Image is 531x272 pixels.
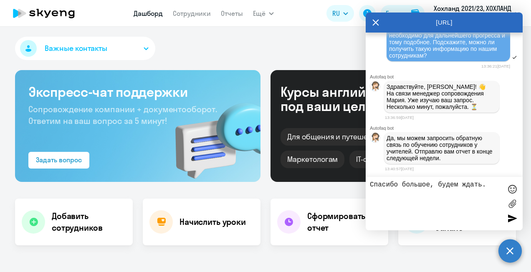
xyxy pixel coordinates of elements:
[45,43,107,54] span: Важные контакты
[370,126,523,131] div: Autofaq bot
[28,104,217,126] span: Сопровождение компании + документооборот. Ответим на ваш вопрос за 5 минут!
[434,3,511,23] p: Хохланд 2021/23, ХОХЛАНД РУССЛАНД, ООО
[386,8,408,18] div: Баланс
[180,216,246,228] h4: Начислить уроки
[506,197,518,210] label: Лимит 10 файлов
[134,9,163,18] a: Дашборд
[385,115,414,120] time: 13:36:59[DATE]
[385,166,414,171] time: 13:40:57[DATE]
[281,151,344,168] div: Маркетологам
[253,5,274,22] button: Ещё
[173,9,211,18] a: Сотрудники
[36,155,82,165] div: Задать вопрос
[281,128,395,146] div: Для общения и путешествий
[370,81,381,93] img: bot avatar
[370,133,381,145] img: bot avatar
[370,74,523,79] div: Autofaq bot
[326,5,354,22] button: RU
[28,83,247,100] h3: Экспресс-чат поддержки
[163,88,260,182] img: bg-img
[332,8,340,18] span: RU
[307,210,382,234] h4: Сформировать отчет
[221,9,243,18] a: Отчеты
[481,64,510,68] time: 13:36:21[DATE]
[52,210,126,234] h4: Добавить сотрудников
[253,8,265,18] span: Ещё
[381,5,425,22] button: Балансbalance
[387,83,497,110] p: Здравствуйте, [PERSON_NAME]! 👋 ﻿На связи менеджер сопровождения Мария. Уже изучаю ваш запрос. Нес...
[349,151,421,168] div: IT-специалистам
[411,9,420,18] img: balance
[387,135,497,161] p: Да, мы можем запросить обратную связь по обучению сотрудников у учителей. Отправлю вам отчет в ко...
[15,37,155,60] button: Важные контакты
[281,85,423,113] div: Курсы английского под ваши цели
[28,152,89,169] button: Задать вопрос
[430,3,524,23] button: Хохланд 2021/23, ХОХЛАНД РУССЛАНД, ООО
[370,181,502,226] textarea: Спасибо большое, будем ждать.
